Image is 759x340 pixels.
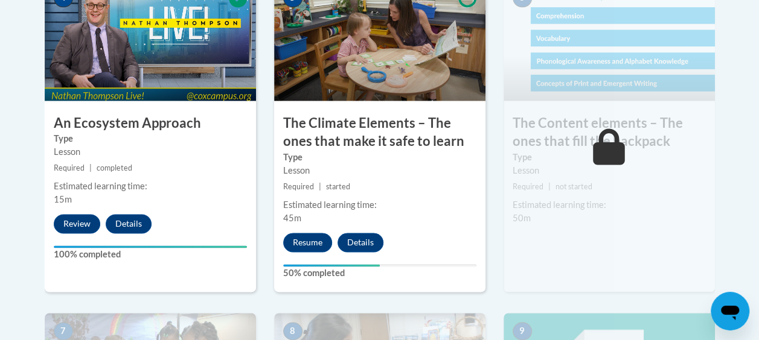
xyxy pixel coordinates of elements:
[54,322,73,340] span: 7
[283,233,332,252] button: Resume
[283,322,303,340] span: 8
[513,151,706,164] label: Type
[274,114,485,151] h3: The Climate Elements – The ones that make it safe to learn
[54,163,85,172] span: Required
[283,198,476,212] div: Estimated learning time:
[97,163,132,172] span: completed
[504,114,715,151] h3: The Content elements – The ones that fill the backpack
[54,145,247,159] div: Lesson
[326,182,350,191] span: started
[54,245,247,248] div: Your progress
[513,322,532,340] span: 9
[54,214,100,233] button: Review
[556,182,592,191] span: not started
[54,248,247,261] label: 100% completed
[513,182,543,191] span: Required
[54,194,72,204] span: 15m
[283,213,301,223] span: 45m
[513,164,706,177] div: Lesson
[54,180,247,193] div: Estimated learning time:
[89,163,92,172] span: |
[711,292,749,330] iframe: Button to launch messaging window
[283,182,314,191] span: Required
[54,132,247,145] label: Type
[513,213,531,223] span: 50m
[283,266,476,280] label: 50% completed
[45,114,256,133] h3: An Ecosystem Approach
[319,182,321,191] span: |
[548,182,551,191] span: |
[283,264,380,266] div: Your progress
[283,164,476,177] div: Lesson
[513,198,706,212] div: Estimated learning time:
[338,233,383,252] button: Details
[106,214,152,233] button: Details
[283,151,476,164] label: Type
